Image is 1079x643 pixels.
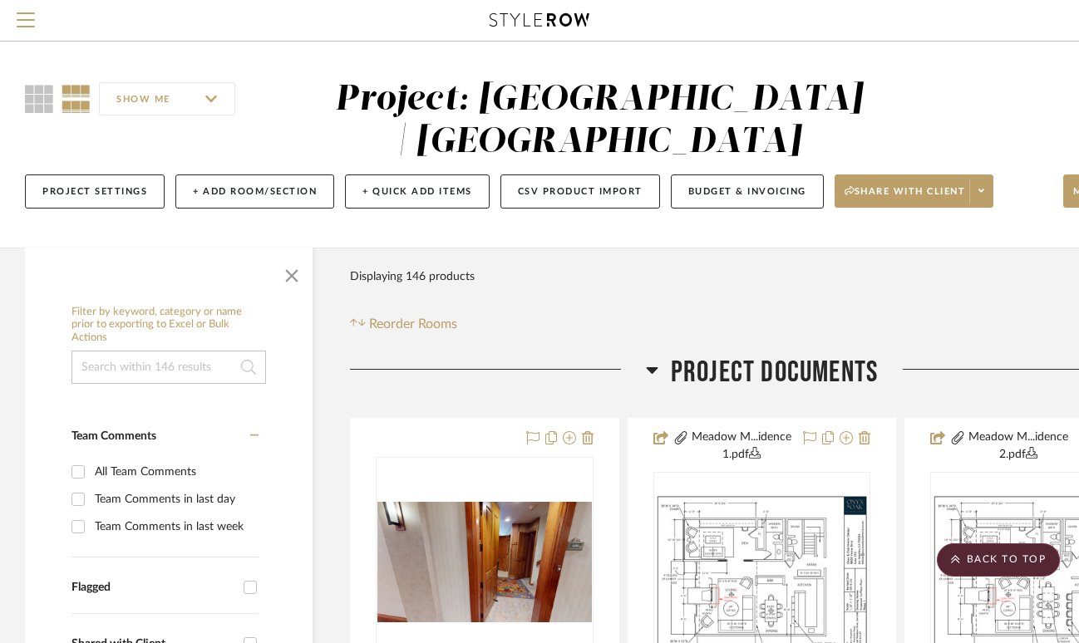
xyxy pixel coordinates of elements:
[71,351,266,384] input: Search within 146 results
[25,174,165,209] button: Project Settings
[71,306,266,345] h6: Filter by keyword, category or name prior to exporting to Excel or Bulk Actions
[275,256,308,289] button: Close
[369,314,457,334] span: Reorder Rooms
[671,174,824,209] button: Budget & Invoicing
[335,82,863,160] div: Project: [GEOGRAPHIC_DATA] | [GEOGRAPHIC_DATA]
[345,174,490,209] button: + Quick Add Items
[350,260,475,293] div: Displaying 146 products
[95,486,254,513] div: Team Comments in last day
[671,355,878,390] span: Project Documents
[71,581,235,595] div: Flagged
[95,513,254,540] div: Team Comments in last week
[71,430,156,442] span: Team Comments
[377,502,592,622] img: Matterport Link
[937,543,1060,577] scroll-to-top-button: BACK TO TOP
[835,174,994,208] button: Share with client
[845,185,966,210] span: Share with client
[95,459,254,485] div: All Team Comments
[175,174,334,209] button: + Add Room/Section
[966,429,1071,464] button: Meadow M...idence 2.pdf
[500,174,660,209] button: CSV Product Import
[689,429,794,464] button: Meadow M...idence 1.pdf
[350,314,457,334] button: Reorder Rooms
